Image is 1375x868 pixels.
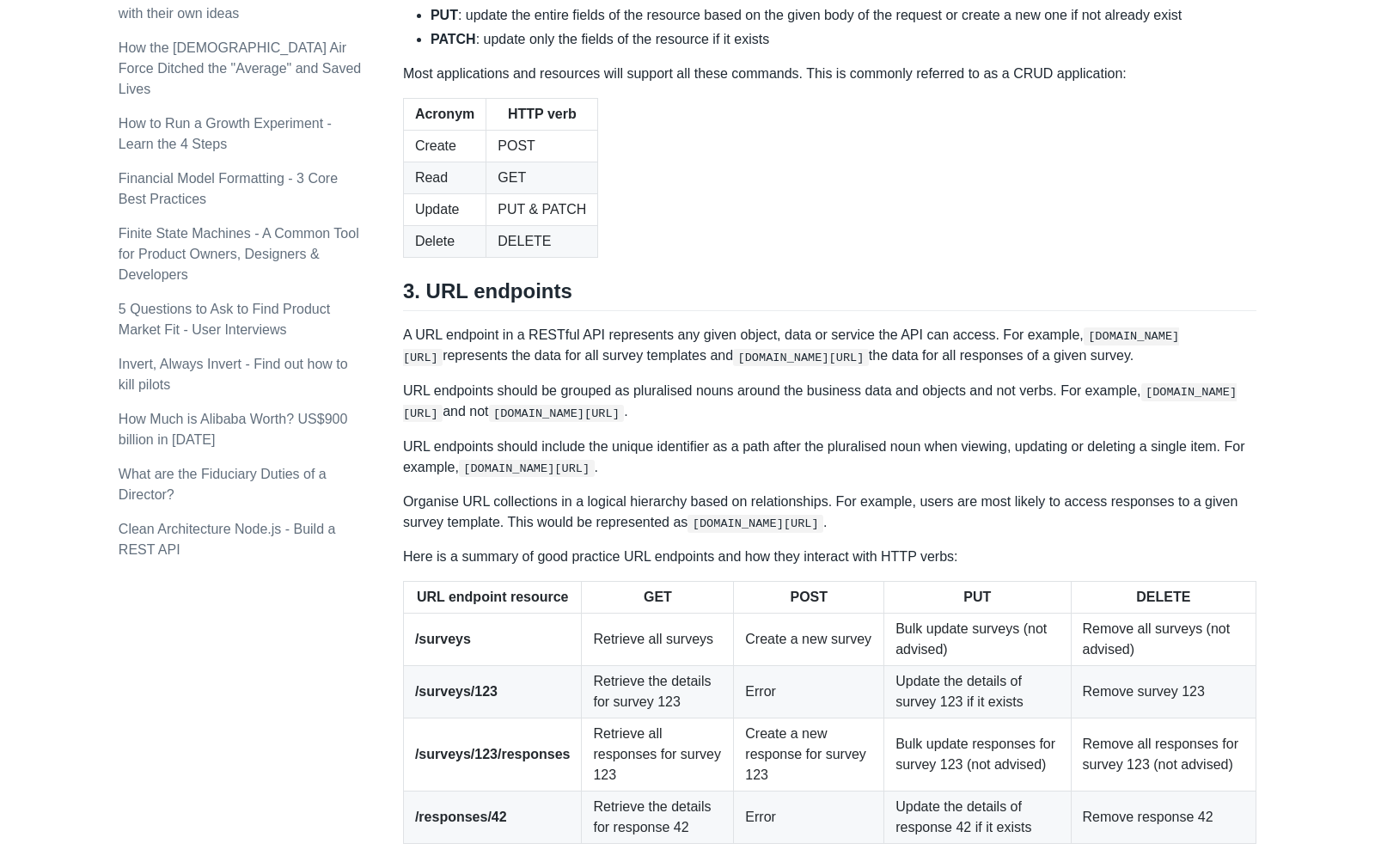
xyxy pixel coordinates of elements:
[403,278,1256,311] h2: 3. URL endpoints
[431,29,1256,50] li: : update only the fields of the resource if it exists
[403,98,486,130] th: Acronym
[1071,582,1256,614] th: DELETE
[403,162,486,193] td: Read
[119,40,361,96] a: How the [DEMOGRAPHIC_DATA] Air Force Ditched the "Average" and Saved Lives
[486,162,598,193] td: GET
[582,614,734,666] td: Retrieve all surveys
[403,225,486,257] td: Delete
[431,8,458,22] strong: PUT
[415,747,571,761] strong: /surveys/123/responses
[119,357,348,392] a: Invert, Always Invert - Find out how to kill pilots
[119,116,332,151] a: How to Run a Growth Experiment - Learn the 4 Steps
[119,171,338,206] a: Financial Model Formatting - 3 Core Best Practices
[403,130,486,162] td: Create
[582,582,734,614] th: GET
[486,225,598,257] td: DELETE
[489,405,625,422] code: [DOMAIN_NAME][URL]
[403,383,1237,422] code: [DOMAIN_NAME][URL]
[459,460,595,477] code: [DOMAIN_NAME][URL]
[403,437,1256,478] p: URL endpoints should include the unique identifier as a path after the pluralised noun when viewi...
[403,381,1256,423] p: URL endpoints should be grouped as pluralised nouns around the business data and objects and not ...
[119,467,327,502] a: What are the Fiduciary Duties of a Director?
[119,412,348,447] a: How Much is Alibaba Worth? US$900 billion in [DATE]
[582,718,734,792] td: Retrieve all responses for survey 123
[734,582,884,614] th: POST
[119,522,336,557] a: Clean Architecture Node.js - Build a REST API
[734,792,884,844] td: Error
[1071,718,1256,792] td: Remove all responses for survey 123 (not advised)
[486,130,598,162] td: POST
[884,792,1071,844] td: Update the details of response 42 if it exists
[403,64,1256,84] p: Most applications and resources will support all these commands. This is commonly referred to as ...
[734,614,884,666] td: Create a new survey
[486,98,598,130] th: HTTP verb
[884,582,1071,614] th: PUT
[415,632,471,646] strong: /surveys
[403,325,1256,367] p: A URL endpoint in a RESTful API represents any given object, data or service the API can access. ...
[403,582,582,614] th: URL endpoint resource
[884,614,1071,666] td: Bulk update surveys (not advised)
[1071,614,1256,666] td: Remove all surveys (not advised)
[1071,666,1256,718] td: Remove survey 123
[431,5,1256,26] li: : update the entire fields of the resource based on the given body of the request or create a new...
[119,302,330,337] a: 5 Questions to Ask to Find Product Market Fit - User Interviews
[687,515,823,532] code: [DOMAIN_NAME][URL]
[734,666,884,718] td: Error
[119,226,359,282] a: Finite State Machines - A Common Tool for Product Owners, Designers & Developers
[403,492,1256,533] p: Organise URL collections in a logical hierarchy based on relationships. For example, users are mo...
[734,718,884,792] td: Create a new response for survey 123
[884,666,1071,718] td: Update the details of survey 123 if it exists
[582,792,734,844] td: Retrieve the details for response 42
[431,32,476,46] strong: PATCH
[1071,792,1256,844] td: Remove response 42
[884,718,1071,792] td: Bulk update responses for survey 123 (not advised)
[415,684,498,699] strong: /surveys/123
[403,547,1256,567] p: Here is a summary of good practice URL endpoints and how they interact with HTTP verbs:
[733,349,869,366] code: [DOMAIN_NAME][URL]
[486,193,598,225] td: PUT & PATCH
[415,810,507,824] strong: /responses/42
[582,666,734,718] td: Retrieve the details for survey 123
[403,193,486,225] td: Update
